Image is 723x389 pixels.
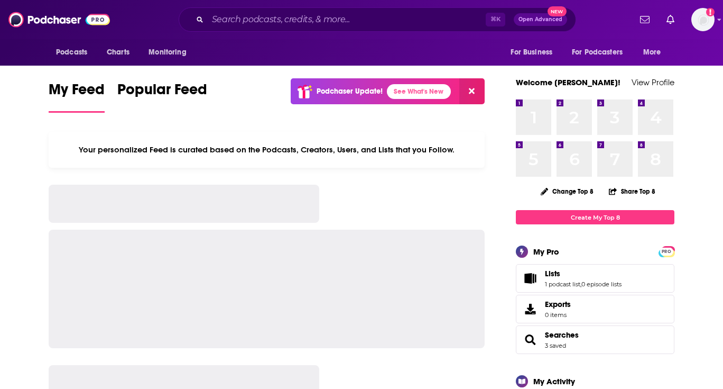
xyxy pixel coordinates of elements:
span: ⌘ K [486,13,505,26]
div: My Pro [533,247,559,257]
a: View Profile [632,77,674,87]
span: Open Advanced [518,17,562,22]
a: Exports [516,295,674,323]
span: For Business [511,45,552,60]
a: Welcome [PERSON_NAME]! [516,77,620,87]
div: My Activity [533,376,575,386]
button: Change Top 8 [534,185,600,198]
div: Search podcasts, credits, & more... [179,7,576,32]
span: Exports [545,300,571,309]
span: Exports [520,302,541,316]
svg: Add a profile image [706,8,715,16]
button: Show profile menu [691,8,715,31]
a: 1 podcast list [545,281,580,288]
span: Lists [545,269,560,278]
div: Your personalized Feed is curated based on the Podcasts, Creators, Users, and Lists that you Follow. [49,132,485,168]
a: Searches [545,330,579,340]
span: Searches [516,325,674,354]
input: Search podcasts, credits, & more... [208,11,486,28]
span: New [548,6,567,16]
span: 0 items [545,311,571,319]
a: Show notifications dropdown [636,11,654,29]
a: Charts [100,42,136,62]
button: open menu [636,42,674,62]
span: Popular Feed [117,80,207,105]
span: Monitoring [149,45,186,60]
button: open menu [141,42,200,62]
a: Show notifications dropdown [662,11,679,29]
a: Popular Feed [117,80,207,113]
span: My Feed [49,80,105,105]
button: Open AdvancedNew [514,13,567,26]
span: Charts [107,45,129,60]
button: open menu [565,42,638,62]
a: See What's New [387,84,451,99]
button: open menu [49,42,101,62]
span: , [580,281,581,288]
span: More [643,45,661,60]
span: Podcasts [56,45,87,60]
a: Searches [520,332,541,347]
a: Create My Top 8 [516,210,674,224]
a: Lists [520,271,541,286]
a: 0 episode lists [581,281,622,288]
span: Lists [516,264,674,293]
img: Podchaser - Follow, Share and Rate Podcasts [8,10,110,30]
p: Podchaser Update! [317,87,383,96]
img: User Profile [691,8,715,31]
a: My Feed [49,80,105,113]
a: 3 saved [545,342,566,349]
a: PRO [660,247,673,255]
span: For Podcasters [572,45,623,60]
button: open menu [503,42,566,62]
a: Lists [545,269,622,278]
span: Logged in as hannahlevine [691,8,715,31]
button: Share Top 8 [608,181,656,202]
